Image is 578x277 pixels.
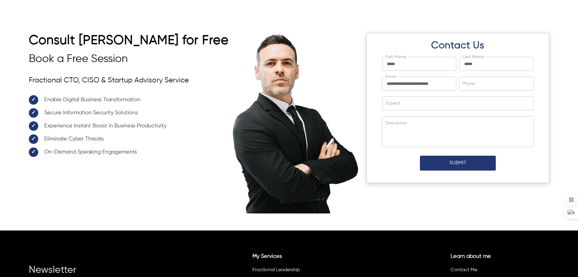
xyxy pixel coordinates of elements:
[29,53,237,66] h3: Book a Free Session
[29,73,237,88] p: Fractional CTO, CISO & Startup Advisory Service
[420,156,496,171] button: Submit
[44,109,138,117] span: Secure Information Security Solutions
[252,268,300,272] a: Fractional Leadership
[252,254,282,259] a: My Services
[44,135,104,143] span: Eliminate Cyber Threats
[252,265,348,277] li: Fractional Leadership
[451,254,491,259] a: Learn about me
[44,96,140,104] span: Enable Digital Business Transformation
[44,148,137,156] span: On-Demand Speaking Engagements
[378,36,537,55] h2: Contact Us
[450,265,546,277] li: Contact Me
[451,268,477,272] a: Contact Me
[44,122,167,130] span: Experience Instant Boost in Business Productivity
[29,33,237,51] h2: Consult [PERSON_NAME] for Free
